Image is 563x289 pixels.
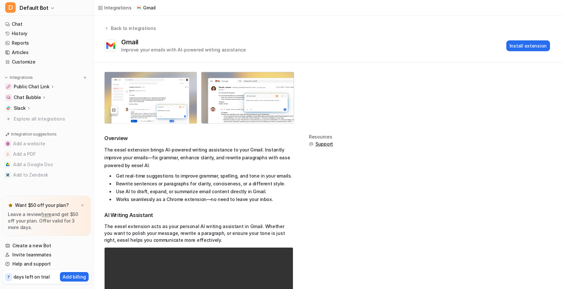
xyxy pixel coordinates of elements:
[6,152,10,156] img: Add a PDF
[3,259,91,268] a: Help and support
[3,241,91,250] a: Create a new Bot
[3,170,91,180] button: Add to ZendeskAdd to Zendesk
[3,38,91,48] a: Reports
[506,40,550,51] button: Install extension
[41,211,51,217] a: here
[104,4,132,11] div: Integrations
[109,172,293,180] li: Get real-time suggestions to improve grammar, spelling, and tone in your emails.
[15,202,69,209] p: Want $50 off your plan?
[4,75,8,80] img: expand menu
[8,203,13,208] img: star
[3,57,91,66] a: Customize
[104,146,293,203] div: The eesel extension brings AI-powered writing assistance to your Gmail. Instantly improve your em...
[83,75,87,80] img: menu_add.svg
[309,141,333,147] button: Support
[137,5,156,11] a: Gmail iconGmail
[106,42,115,49] img: Gmail
[104,134,293,142] h2: Overview
[121,38,141,46] div: Gmail
[11,131,56,137] p: Integration suggestions
[14,83,50,90] p: Public Chat Link
[10,75,33,80] p: Integrations
[109,180,293,188] li: Rewrite sentences or paragraphs for clarity, conciseness, or a different style.
[14,114,88,124] span: Explore all integrations
[5,116,12,122] img: explore all integrations
[104,223,293,243] p: The eesel extension acts as your personal AI writing assistant in Gmail. Whether you want to poli...
[6,163,10,166] img: Add a Google Doc
[3,74,35,81] button: Integrations
[121,46,246,53] div: Improve your emails with AI-powered writing assistance
[104,25,156,38] button: Back to integrations
[109,195,293,203] li: Works seamlessly as a Chrome extension—no need to leave your inbox.
[7,85,10,89] img: Public Chat Link
[6,173,10,177] img: Add to Zendesk
[3,29,91,38] a: History
[134,5,135,11] span: /
[3,20,91,29] a: Chat
[6,142,10,146] img: Add a website
[3,250,91,259] a: Invite teammates
[109,188,293,195] li: Use AI to draft, expand, or summarize email content directly in Gmail.
[7,106,10,110] img: Slack
[8,211,86,231] p: Leave a review and get $50 off your plan. Offer valid for 3 more days.
[98,4,132,11] a: Integrations
[3,114,91,123] a: Explore all integrations
[80,203,84,208] img: x
[3,159,91,170] button: Add a Google DocAdd a Google Doc
[20,3,49,12] span: Default Bot
[3,48,91,57] a: Articles
[315,141,333,147] span: Support
[13,273,50,280] p: days left on trial
[60,272,89,282] button: Add billing
[109,25,156,32] div: Back to integrations
[7,95,10,99] img: Chat Bubble
[7,274,10,280] p: 7
[104,211,293,219] h3: AI Writing Assistant
[5,2,16,13] span: D
[63,273,86,280] p: Add billing
[137,7,141,9] img: Gmail icon
[143,5,156,11] p: Gmail
[3,149,91,159] button: Add a PDFAdd a PDF
[3,138,91,149] button: Add a websiteAdd a website
[14,94,41,101] p: Chat Bubble
[309,142,313,146] img: support.svg
[309,134,333,139] div: Resources
[14,105,26,111] p: Slack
